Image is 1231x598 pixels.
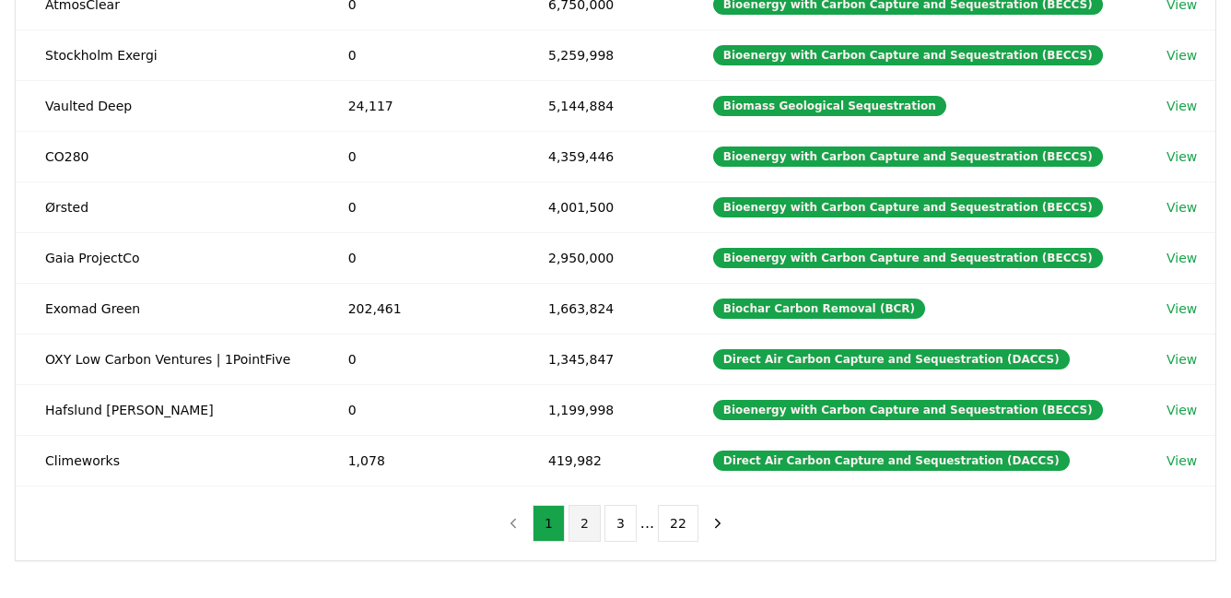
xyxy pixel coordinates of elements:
div: Bioenergy with Carbon Capture and Sequestration (BECCS) [713,248,1103,268]
button: next page [702,505,733,542]
td: 0 [319,131,519,182]
button: 3 [604,505,637,542]
div: Bioenergy with Carbon Capture and Sequestration (BECCS) [713,45,1103,65]
li: ... [640,512,654,534]
div: Biomass Geological Sequestration [713,96,946,116]
button: 22 [658,505,698,542]
td: 0 [319,29,519,80]
td: 1,199,998 [519,384,684,435]
td: 202,461 [319,283,519,334]
td: Climeworks [16,435,319,486]
a: View [1167,147,1197,166]
td: CO280 [16,131,319,182]
button: 2 [569,505,601,542]
td: 419,982 [519,435,684,486]
td: 5,144,884 [519,80,684,131]
td: 24,117 [319,80,519,131]
div: Bioenergy with Carbon Capture and Sequestration (BECCS) [713,197,1103,217]
td: Ørsted [16,182,319,232]
a: View [1167,97,1197,115]
a: View [1167,299,1197,318]
td: Stockholm Exergi [16,29,319,80]
td: 0 [319,232,519,283]
td: 2,950,000 [519,232,684,283]
a: View [1167,198,1197,217]
td: Gaia ProjectCo [16,232,319,283]
td: Exomad Green [16,283,319,334]
div: Biochar Carbon Removal (BCR) [713,299,925,319]
a: View [1167,451,1197,470]
td: 1,345,847 [519,334,684,384]
td: 4,001,500 [519,182,684,232]
td: OXY Low Carbon Ventures | 1PointFive [16,334,319,384]
td: 4,359,446 [519,131,684,182]
td: Hafslund [PERSON_NAME] [16,384,319,435]
div: Direct Air Carbon Capture and Sequestration (DACCS) [713,349,1070,369]
td: 0 [319,182,519,232]
div: Bioenergy with Carbon Capture and Sequestration (BECCS) [713,400,1103,420]
button: 1 [533,505,565,542]
td: Vaulted Deep [16,80,319,131]
a: View [1167,249,1197,267]
td: 0 [319,384,519,435]
div: Direct Air Carbon Capture and Sequestration (DACCS) [713,451,1070,471]
td: 5,259,998 [519,29,684,80]
td: 1,078 [319,435,519,486]
div: Bioenergy with Carbon Capture and Sequestration (BECCS) [713,147,1103,167]
td: 1,663,824 [519,283,684,334]
a: View [1167,350,1197,369]
td: 0 [319,334,519,384]
a: View [1167,46,1197,64]
a: View [1167,401,1197,419]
